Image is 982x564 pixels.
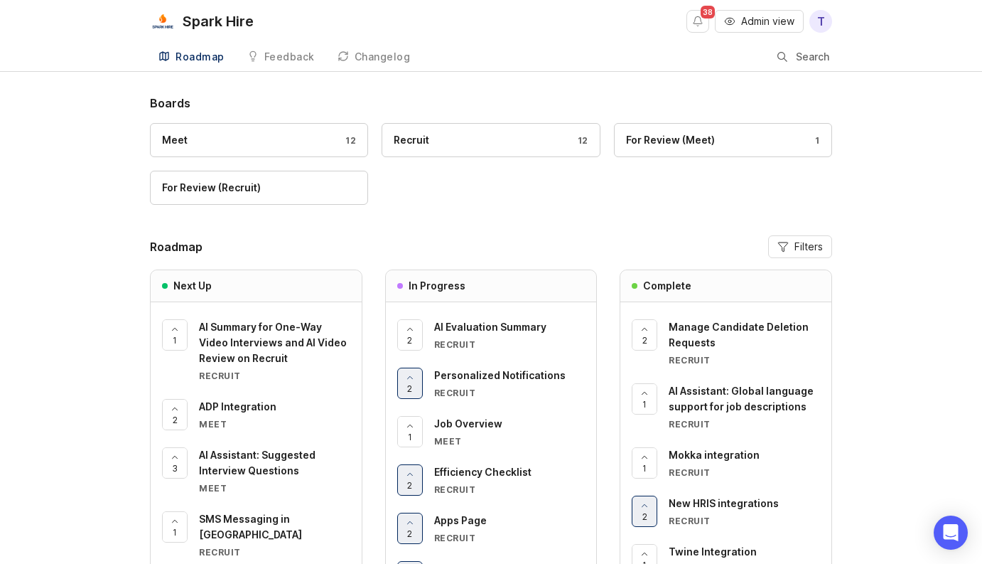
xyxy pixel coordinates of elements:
div: Recruit [434,387,586,399]
div: Roadmap [176,52,225,62]
button: Notifications [686,10,709,33]
div: Open Intercom Messenger [934,516,968,550]
a: Recruit12 [382,123,600,157]
button: 3 [162,447,188,479]
span: 2 [642,334,647,346]
span: 3 [172,462,178,474]
span: 2 [407,479,412,491]
h1: Boards [150,95,832,112]
span: 1 [408,431,412,443]
button: 1 [397,416,423,447]
a: AI Summary for One-Way Video Interviews and AI Video Review on RecruitRecruit [199,319,350,382]
span: AI Assistant: Suggested Interview Questions [199,449,315,477]
a: Manage Candidate Deletion RequestsRecruit [669,319,820,366]
h2: Roadmap [150,238,203,255]
span: 2 [407,334,412,346]
span: ADP Integration [199,400,276,413]
h3: Next Up [173,279,212,293]
a: ADP IntegrationMeet [199,399,350,430]
div: Feedback [264,52,315,62]
span: Mokka integration [669,449,760,461]
div: Recruit [199,370,350,382]
button: Filters [768,235,832,258]
span: Twine Integration [669,546,757,558]
span: Admin view [741,14,794,28]
button: 1 [162,511,188,543]
a: Apps PageRecruit [434,513,586,544]
span: 1 [173,526,177,538]
span: AI Assistant: Global language support for job descriptions [669,385,814,413]
div: Spark Hire [183,14,254,28]
h3: In Progress [409,279,465,293]
span: Manage Candidate Deletion Requests [669,321,809,348]
span: 1 [642,398,647,410]
a: Efficiency ChecklistRecruit [434,464,586,496]
button: 2 [632,496,657,527]
span: Personalized Notifications [434,369,566,381]
span: T [817,13,825,30]
button: 2 [397,368,423,399]
div: 12 [338,134,356,147]
a: Meet12 [150,123,368,157]
a: For Review (Recruit) [150,171,368,205]
img: Spark Hire logo [150,9,176,34]
div: Recruit [434,532,586,544]
span: Job Overview [434,417,502,430]
div: For Review (Meet) [626,132,715,148]
span: 2 [407,383,412,395]
a: AI Assistant: Global language support for job descriptionsRecruit [669,383,820,430]
span: Apps Page [434,514,487,526]
span: 1 [642,462,647,474]
a: Roadmap [150,43,233,72]
div: Recruit [434,339,586,351]
span: New HRIS integrations [669,497,779,509]
a: Mokka integrationRecruit [669,447,820,479]
div: Recruit [669,515,820,527]
span: Filters [794,240,823,254]
div: For Review (Recruit) [162,180,261,196]
div: Meet [199,482,350,494]
span: Efficiency Checklist [434,466,532,478]
a: Personalized NotificationsRecruit [434,368,586,399]
button: 2 [397,464,423,496]
div: Recruit [669,354,820,366]
button: T [809,10,832,33]
span: 1 [173,334,177,346]
div: 1 [808,134,820,147]
button: 1 [162,319,188,351]
button: 2 [397,319,423,351]
span: 2 [173,414,178,426]
a: Job OverviewMeet [434,416,586,447]
div: Meet [199,418,350,430]
button: 2 [162,399,188,430]
div: Recruit [199,546,350,558]
div: Recruit [669,467,820,479]
span: 2 [407,528,412,540]
h3: Complete [643,279,691,293]
a: Feedback [239,43,323,72]
span: AI Summary for One-Way Video Interviews and AI Video Review on Recruit [199,321,347,364]
a: AI Assistant: Suggested Interview QuestionsMeet [199,447,350,494]
button: 1 [632,383,657,415]
a: Changelog [329,43,419,72]
div: Changelog [355,52,411,62]
div: Recruit [434,484,586,496]
div: Recruit [394,132,429,148]
div: Meet [434,435,586,447]
button: 2 [397,513,423,544]
span: 38 [701,6,715,18]
div: Meet [162,132,188,148]
a: For Review (Meet)1 [614,123,832,157]
span: 2 [642,511,647,523]
button: 1 [632,447,657,479]
div: 12 [571,134,588,147]
button: Admin view [715,10,804,33]
span: SMS Messaging in [GEOGRAPHIC_DATA] [199,513,302,541]
div: Recruit [669,418,820,430]
a: New HRIS integrationsRecruit [669,496,820,527]
a: AI Evaluation SummaryRecruit [434,319,586,351]
button: 2 [632,319,657,351]
a: SMS Messaging in [GEOGRAPHIC_DATA]Recruit [199,511,350,558]
span: AI Evaluation Summary [434,321,546,333]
